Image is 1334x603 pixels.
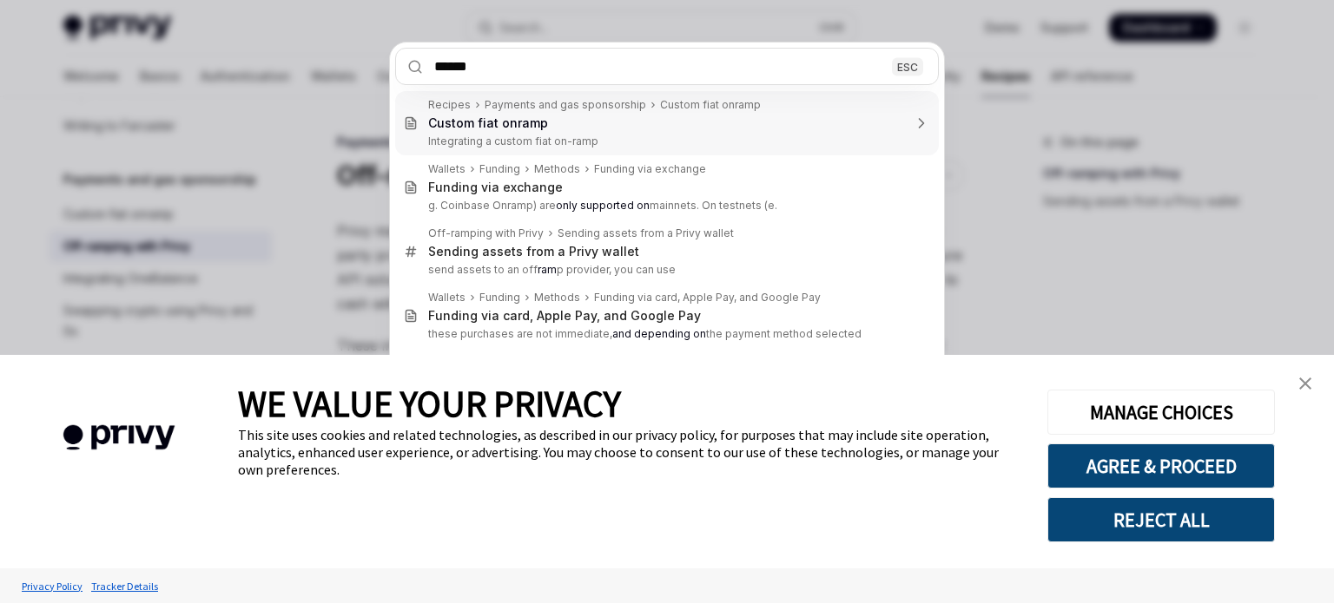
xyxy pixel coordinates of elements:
button: MANAGE CHOICES [1047,390,1275,435]
div: Sending assets from a Privy wallet [558,226,734,240]
b: ram [538,263,557,276]
div: Payments and gas sponsorship [485,98,646,112]
div: Off-ramping with Privy [428,226,544,240]
p: Integrating a custom fiat on-ramp [428,134,902,148]
div: Funding [479,162,520,176]
div: Recipes [428,98,471,112]
p: g. Coinbase Onramp) are mainnets. On testnets (e. [428,199,902,213]
div: Funding via exchange [594,162,706,176]
b: and depending on [612,327,706,340]
div: Methods [534,291,580,305]
a: close banner [1288,366,1323,401]
div: Funding via card, Apple Pay, and Google Pay [428,308,701,324]
span: WE VALUE YOUR PRIVACY [238,381,621,426]
div: Wallets [428,291,466,305]
div: This site uses cookies and related technologies, as described in our privacy policy, for purposes... [238,426,1021,478]
p: send assets to an off p provider, you can use [428,263,902,277]
img: company logo [26,400,212,475]
b: Custom fiat onramp [428,115,548,130]
div: Custom fiat onramp [660,98,761,112]
div: Funding [479,291,520,305]
div: Methods [534,162,580,176]
button: AGREE & PROCEED [1047,443,1275,488]
button: REJECT ALL [1047,497,1275,542]
div: Wallets [428,162,466,176]
div: ESC [892,57,923,75]
div: Funding via card, Apple Pay, and Google Pay [594,291,821,305]
p: these purchases are not immediate, the payment method selected [428,327,902,341]
img: close banner [1299,377,1311,390]
a: Privacy Policy [17,571,87,601]
a: Tracker Details [87,571,162,601]
b: only supported on [556,199,650,212]
div: Sending assets from a Privy wallet [428,244,639,259]
div: Funding via exchange [428,180,563,195]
